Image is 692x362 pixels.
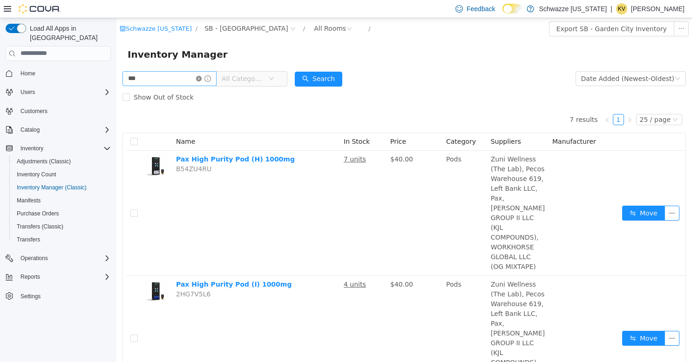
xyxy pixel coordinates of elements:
span: Category [330,120,360,127]
span: Customers [20,107,47,115]
a: Purchase Orders [13,208,63,219]
span: Inventory [17,143,111,154]
span: Inventory [20,145,43,152]
span: Inventory Manager (Classic) [17,184,87,191]
button: Users [2,86,115,99]
span: Manifests [17,197,41,204]
button: Customers [2,104,115,118]
button: Inventory [2,142,115,155]
li: 7 results [453,96,481,107]
span: Settings [20,293,41,300]
button: Export SB - Garden City Inventory [433,3,558,18]
span: $40.00 [274,137,297,145]
span: Price [274,120,290,127]
button: Operations [2,252,115,265]
a: Adjustments (Classic) [13,156,75,167]
span: Catalog [17,124,111,135]
span: $40.00 [274,262,297,270]
p: Schwazze [US_STATE] [539,3,607,14]
span: Operations [17,253,111,264]
i: icon: down [556,99,562,105]
button: Settings [2,289,115,302]
a: Home [17,68,39,79]
span: Adjustments (Classic) [17,158,71,165]
button: Users [17,87,39,98]
img: Pax High Purity Pod (I) 1000mg hero shot [29,261,52,285]
button: Transfers (Classic) [9,220,115,233]
button: icon: ellipsis [557,3,572,18]
button: Inventory Manager (Classic) [9,181,115,194]
i: icon: down [558,58,564,64]
i: icon: close-circle [80,58,85,63]
button: Catalog [17,124,43,135]
i: icon: down [152,58,158,64]
li: Next Page [508,96,519,107]
span: Home [17,67,111,79]
span: Manufacturer [436,120,480,127]
u: 7 units [227,137,250,145]
span: Customers [17,105,111,117]
span: Inventory Count [13,169,111,180]
span: B54ZU4RU [60,147,95,154]
span: / [79,7,81,14]
span: Purchase Orders [17,210,59,217]
div: All Rooms [197,3,230,17]
button: Manifests [9,194,115,207]
span: KV [618,3,625,14]
span: Reports [17,271,111,282]
button: Catalog [2,123,115,136]
input: Dark Mode [502,4,522,13]
button: Inventory [17,143,47,154]
td: Pods [326,133,371,258]
span: Transfers [17,236,40,243]
span: Reports [20,273,40,281]
i: icon: shop [3,7,9,13]
span: Feedback [467,4,495,13]
span: Transfers (Classic) [17,223,63,230]
span: Users [20,88,35,96]
div: Date Added (Newest-Oldest) [465,54,558,67]
a: Manifests [13,195,44,206]
img: Cova [19,4,61,13]
a: icon: shopSchwazze [US_STATE] [3,7,75,14]
li: 1 [496,96,508,107]
img: Pax High Purity Pod (H) 1000mg hero shot [29,136,52,160]
p: [PERSON_NAME] [631,3,685,14]
button: Home [2,67,115,80]
span: Operations [20,255,48,262]
a: Transfers [13,234,44,245]
span: Purchase Orders [13,208,111,219]
span: Transfers [13,234,111,245]
span: Adjustments (Classic) [13,156,111,167]
span: In Stock [227,120,253,127]
nav: Complex example [6,63,111,327]
button: icon: swapMove [506,313,549,328]
button: icon: searchSearch [178,54,226,68]
span: Transfers (Classic) [13,221,111,232]
span: Catalog [20,126,40,134]
span: Inventory Manager (Classic) [13,182,111,193]
span: / [252,7,254,14]
span: Manifests [13,195,111,206]
u: 4 units [227,262,250,270]
span: All Categories [105,56,148,65]
span: Settings [17,290,111,302]
span: / [187,7,189,14]
li: Previous Page [485,96,496,107]
button: Operations [17,253,52,264]
i: icon: left [488,99,494,105]
span: 2HG7V5L6 [60,272,94,280]
button: icon: ellipsis [548,313,563,328]
button: Transfers [9,233,115,246]
span: SB - Garden City [88,5,172,15]
button: icon: swapMove [506,188,549,202]
a: Inventory Manager (Classic) [13,182,90,193]
span: Users [17,87,111,98]
a: Inventory Count [13,169,60,180]
a: Pax High Purity Pod (I) 1000mg [60,262,175,270]
a: Settings [17,291,44,302]
button: Reports [17,271,44,282]
button: Inventory Count [9,168,115,181]
span: Show Out of Stock [14,75,81,83]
